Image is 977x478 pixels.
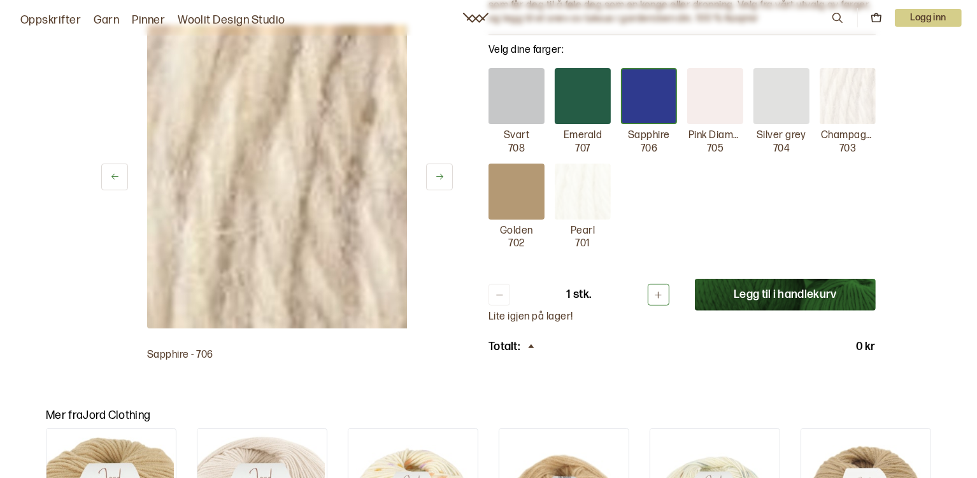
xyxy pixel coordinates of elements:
p: Emerald [564,129,602,143]
a: Woolit [463,13,489,23]
p: Silver grey [757,129,806,143]
div: Totalt: [489,339,538,355]
img: Pearl [555,164,611,220]
p: Champagne [821,129,874,143]
p: Sapphire - 706 [147,349,407,362]
p: Lite igjen på lager! [489,311,876,324]
p: Mer fra Jord Clothing [46,408,931,423]
p: 706 [641,143,657,156]
p: 703 [839,143,856,156]
p: 0 kr [856,339,876,355]
p: Golden [500,225,533,238]
p: 1 stk. [567,287,592,302]
a: Garn [94,11,119,29]
p: Pink Diamond [688,129,742,143]
p: Totalt: [489,339,520,355]
p: 707 [575,143,590,156]
a: Woolit Design Studio [178,11,285,29]
p: 705 [707,143,724,156]
p: Logg inn [895,9,962,27]
a: Oppskrifter [20,11,81,29]
p: 708 [508,143,525,156]
p: 702 [508,237,524,251]
p: Velg dine farger: [489,43,876,58]
img: Bilde av garn [147,25,451,328]
button: User dropdown [895,9,962,27]
img: Champagne [820,68,876,124]
p: Pearl [571,225,595,238]
p: Sapphire [628,129,670,143]
p: 704 [773,143,790,156]
p: Svart [504,129,529,143]
button: Legg til i handlekurv [695,279,876,311]
p: 701 [575,237,590,251]
a: Pinner [132,11,165,29]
